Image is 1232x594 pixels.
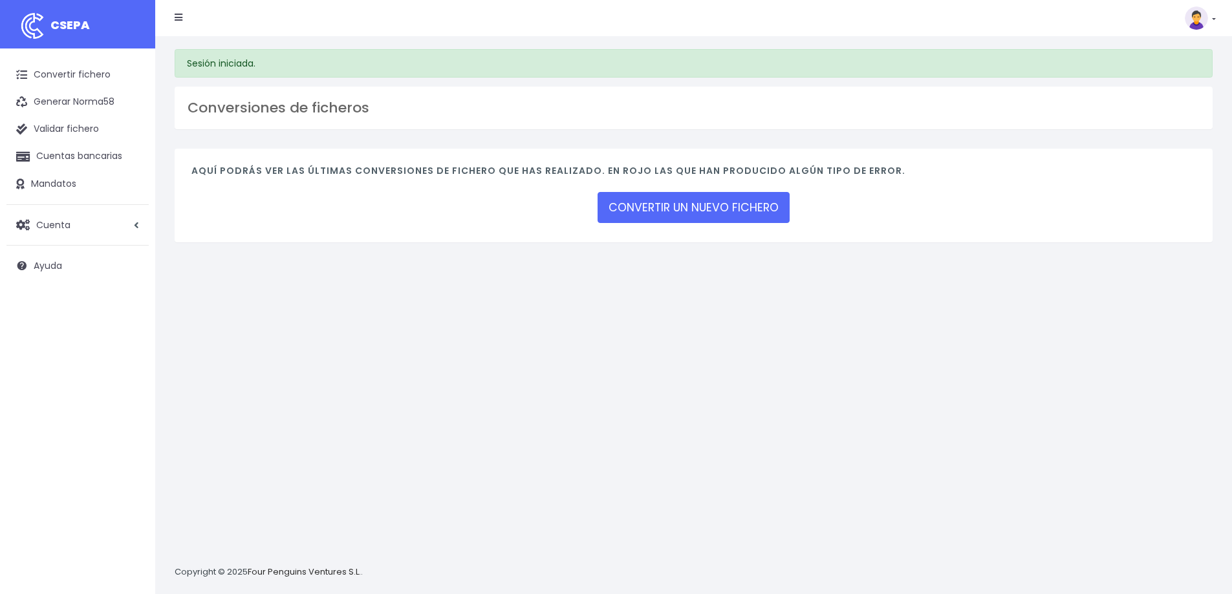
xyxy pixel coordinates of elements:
span: Ayuda [34,259,62,272]
a: Convertir fichero [6,61,149,89]
p: Copyright © 2025 . [175,566,363,579]
a: Ayuda [6,252,149,279]
img: logo [16,10,49,42]
span: Cuenta [36,218,70,231]
a: Validar fichero [6,116,149,143]
a: Generar Norma58 [6,89,149,116]
a: CONVERTIR UN NUEVO FICHERO [598,192,790,223]
a: Four Penguins Ventures S.L. [248,566,361,578]
span: CSEPA [50,17,90,33]
h3: Conversiones de ficheros [188,100,1200,116]
a: Cuenta [6,211,149,239]
img: profile [1185,6,1208,30]
a: Mandatos [6,171,149,198]
div: Sesión iniciada. [175,49,1213,78]
h4: Aquí podrás ver las últimas conversiones de fichero que has realizado. En rojo las que han produc... [191,165,1196,183]
a: Cuentas bancarias [6,143,149,170]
